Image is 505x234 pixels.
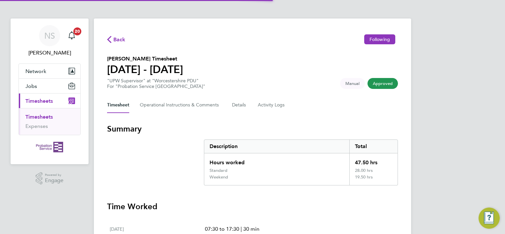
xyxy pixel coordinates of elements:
div: Hours worked [204,153,349,168]
span: This timesheet was manually created. [340,78,365,89]
span: Powered by [45,172,63,178]
button: Activity Logs [258,97,286,113]
button: Details [232,97,247,113]
button: Timesheet [107,97,129,113]
span: Network [25,68,46,74]
span: Jobs [25,83,37,89]
div: Total [349,140,398,153]
div: 19.50 hrs [349,175,398,185]
span: 20 [73,27,81,35]
button: Jobs [19,79,80,93]
div: Standard [210,168,227,173]
h3: Time Worked [107,201,398,212]
span: Back [113,36,126,44]
div: Summary [204,139,398,185]
span: 30 min [243,226,259,232]
h1: [DATE] - [DATE] [107,63,183,76]
a: Expenses [25,123,48,129]
nav: Main navigation [11,19,89,164]
div: "UPW Supervisor" at "Worcestershire PDU" [107,78,205,89]
button: Back [107,35,126,43]
span: 07:30 to 17:30 [205,226,239,232]
button: Following [364,34,395,44]
a: 20 [65,25,78,46]
div: 47.50 hrs [349,153,398,168]
span: Engage [45,178,63,183]
a: Go to home page [19,142,81,152]
span: NS [44,31,55,40]
img: probationservice-logo-retina.png [36,142,63,152]
span: | [241,226,242,232]
span: This timesheet has been approved. [368,78,398,89]
button: Operational Instructions & Comments [140,97,221,113]
a: NS[PERSON_NAME] [19,25,81,57]
button: Timesheets [19,94,80,108]
span: Timesheets [25,98,53,104]
h3: Summary [107,124,398,134]
a: Powered byEngage [36,172,64,185]
span: Nicola Stanley [19,49,81,57]
div: Weekend [210,175,228,180]
h2: [PERSON_NAME] Timesheet [107,55,183,63]
button: Network [19,64,80,78]
div: Description [204,140,349,153]
div: Timesheets [19,108,80,135]
span: Following [369,36,390,42]
div: 28.00 hrs [349,168,398,175]
button: Engage Resource Center [479,208,500,229]
div: For "Probation Service [GEOGRAPHIC_DATA]" [107,84,205,89]
a: Timesheets [25,114,53,120]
